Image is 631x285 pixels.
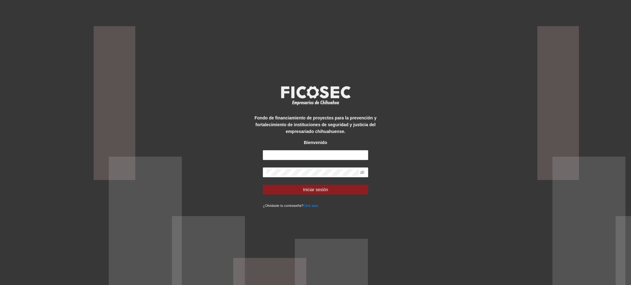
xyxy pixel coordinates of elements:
span: eye-invisible [360,170,364,175]
small: ¿Olvidaste tu contraseña? [263,204,318,207]
strong: Bienvenido [304,140,327,145]
strong: Fondo de financiamiento de proyectos para la prevención y fortalecimiento de instituciones de seg... [254,115,377,134]
img: logo [277,84,354,107]
span: Iniciar sesión [303,186,328,193]
a: Click aqui [303,204,318,207]
button: Iniciar sesión [263,185,368,195]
